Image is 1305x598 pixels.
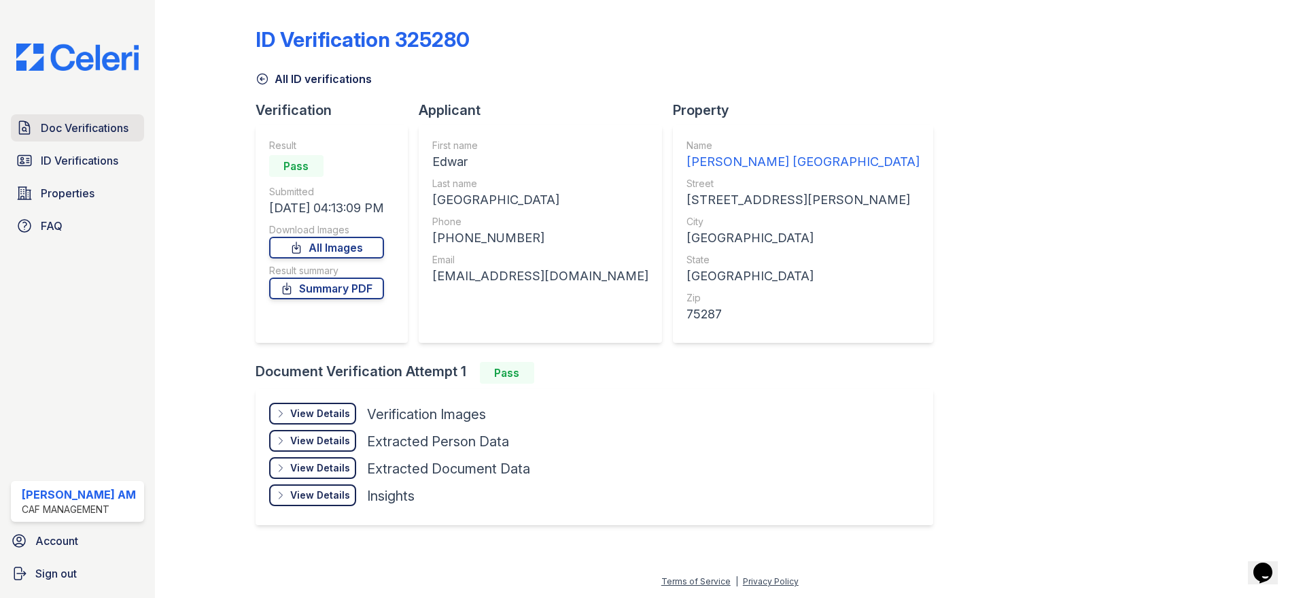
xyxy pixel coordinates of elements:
div: [GEOGRAPHIC_DATA] [686,229,920,248]
a: Doc Verifications [11,114,144,142]
a: All Images [269,237,384,259]
div: View Details [290,461,350,475]
div: 75287 [686,305,920,324]
div: [GEOGRAPHIC_DATA] [686,267,920,286]
div: View Details [290,488,350,502]
div: [GEOGRAPHIC_DATA] [432,190,648,210]
a: Privacy Policy [743,576,799,586]
span: Properties [41,185,94,201]
a: Terms of Service [661,576,731,586]
div: Verification [256,101,419,120]
a: ID Verifications [11,147,144,174]
a: All ID verifications [256,71,372,87]
div: Street [686,177,920,190]
a: Properties [11,180,144,207]
div: Email [432,253,648,267]
div: First name [432,139,648,152]
div: Download Images [269,223,384,237]
div: ID Verification 325280 [256,27,470,52]
div: City [686,215,920,229]
img: CE_Logo_Blue-a8612792a0a2168367f1c8372b55b34899dd931a85d93a1a3d3e32e68fde9ad4.png [5,44,150,71]
div: Property [673,101,944,120]
div: State [686,253,920,267]
div: Document Verification Attempt 1 [256,362,944,384]
div: Result [269,139,384,152]
div: Applicant [419,101,673,120]
a: FAQ [11,212,144,239]
div: Pass [480,362,534,384]
div: Pass [269,155,324,177]
div: Extracted Document Data [367,459,530,478]
div: Last name [432,177,648,190]
div: Extracted Person Data [367,432,509,451]
span: ID Verifications [41,152,118,169]
div: Result summary [269,264,384,278]
span: Account [35,533,78,549]
div: [EMAIL_ADDRESS][DOMAIN_NAME] [432,267,648,286]
a: Name [PERSON_NAME] [GEOGRAPHIC_DATA] [686,139,920,171]
div: [DATE] 04:13:09 PM [269,199,384,218]
div: [PERSON_NAME] AM [22,486,136,503]
div: [PERSON_NAME] [GEOGRAPHIC_DATA] [686,152,920,171]
div: Phone [432,215,648,229]
div: CAF Management [22,503,136,516]
div: View Details [290,407,350,420]
a: Sign out [5,560,150,587]
a: Account [5,527,150,554]
div: Name [686,139,920,152]
span: Doc Verifications [41,120,128,136]
div: View Details [290,434,350,448]
a: Summary PDF [269,278,384,299]
iframe: chat widget [1248,544,1291,584]
span: Sign out [35,565,77,582]
div: Zip [686,291,920,305]
div: [STREET_ADDRESS][PERSON_NAME] [686,190,920,210]
div: Verification Images [367,405,486,424]
div: Edwar [432,152,648,171]
div: [PHONE_NUMBER] [432,229,648,248]
div: | [735,576,738,586]
div: Insights [367,486,415,505]
span: FAQ [41,218,63,234]
div: Submitted [269,185,384,199]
